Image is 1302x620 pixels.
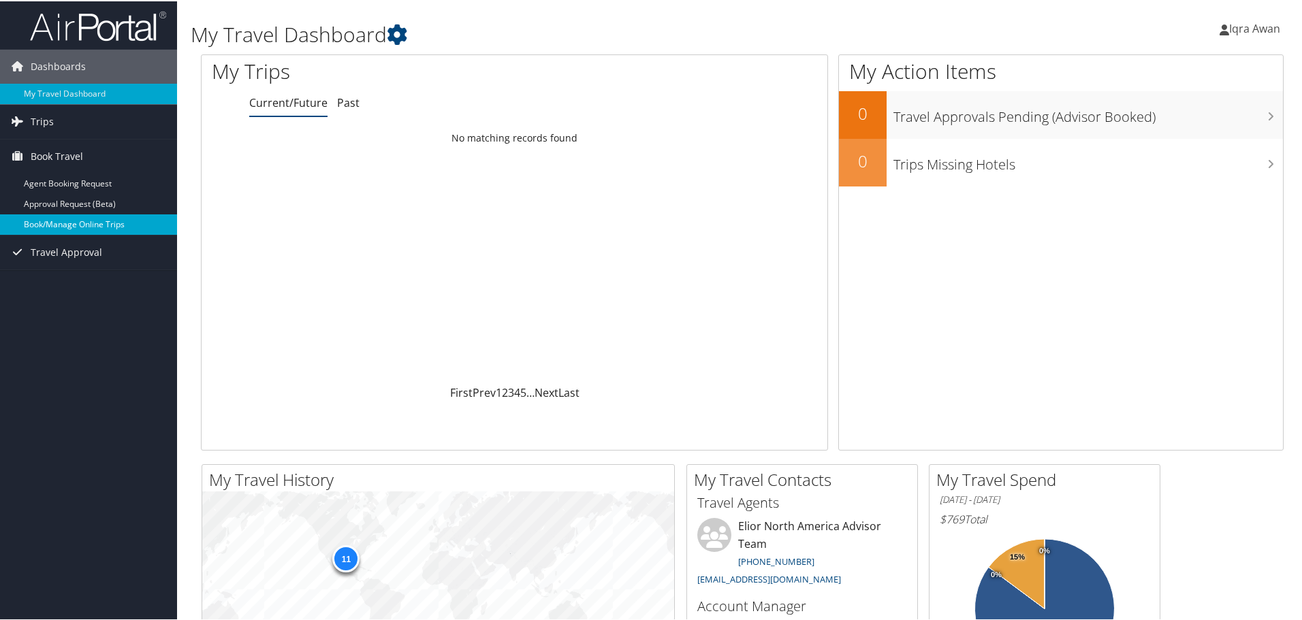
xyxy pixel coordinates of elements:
[839,148,887,172] h2: 0
[697,572,841,584] a: [EMAIL_ADDRESS][DOMAIN_NAME]
[1039,546,1050,554] tspan: 0%
[839,101,887,124] h2: 0
[690,517,914,589] li: Elior North America Advisor Team
[697,492,907,511] h3: Travel Agents
[450,384,473,399] a: First
[496,384,502,399] a: 1
[209,467,674,490] h2: My Travel History
[31,138,83,172] span: Book Travel
[332,544,360,571] div: 11
[514,384,520,399] a: 4
[508,384,514,399] a: 3
[31,103,54,137] span: Trips
[936,467,1160,490] h2: My Travel Spend
[839,56,1283,84] h1: My Action Items
[520,384,526,399] a: 5
[526,384,535,399] span: …
[535,384,558,399] a: Next
[940,510,1149,525] h6: Total
[212,56,556,84] h1: My Trips
[31,48,86,82] span: Dashboards
[30,9,166,41] img: airportal-logo.png
[893,99,1283,125] h3: Travel Approvals Pending (Advisor Booked)
[558,384,579,399] a: Last
[991,570,1002,578] tspan: 0%
[697,595,907,615] h3: Account Manager
[1010,552,1025,560] tspan: 15%
[940,492,1149,505] h6: [DATE] - [DATE]
[191,19,926,48] h1: My Travel Dashboard
[502,384,508,399] a: 2
[893,147,1283,173] h3: Trips Missing Hotels
[738,554,814,566] a: [PHONE_NUMBER]
[31,234,102,268] span: Travel Approval
[839,90,1283,137] a: 0Travel Approvals Pending (Advisor Booked)
[337,94,360,109] a: Past
[839,137,1283,185] a: 0Trips Missing Hotels
[202,125,827,149] td: No matching records found
[1220,7,1294,48] a: Iqra Awan
[694,467,917,490] h2: My Travel Contacts
[473,384,496,399] a: Prev
[1229,20,1280,35] span: Iqra Awan
[940,510,964,525] span: $769
[249,94,328,109] a: Current/Future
